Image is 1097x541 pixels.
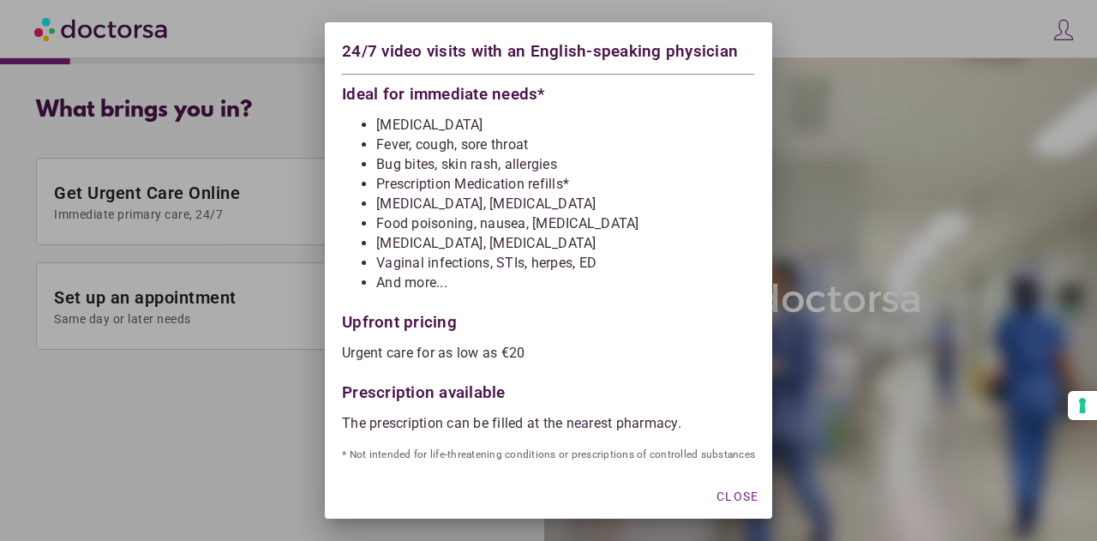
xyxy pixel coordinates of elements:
li: Vaginal infections, STIs, herpes, ED [376,255,755,272]
li: [MEDICAL_DATA], [MEDICAL_DATA] [376,195,755,213]
li: [MEDICAL_DATA] [376,117,755,134]
div: Upfront pricing [342,305,755,331]
button: Close [710,481,765,512]
div: 24/7 video visits with an English-speaking physician [342,39,755,68]
li: Bug bites, skin rash, allergies [376,156,755,173]
li: Fever, cough, sore throat [376,136,755,153]
p: Urgent care for as low as €20 [342,345,755,362]
li: Prescription Medication refills* [376,176,755,193]
div: Ideal for immediate needs* [342,81,755,103]
li: And more... [376,274,755,292]
p: * Not intended for life-threatening conditions or prescriptions of controlled substances [342,446,755,463]
span: Close [716,490,758,503]
button: Your consent preferences for tracking technologies [1068,391,1097,420]
div: Prescription available [342,376,755,401]
li: [MEDICAL_DATA], [MEDICAL_DATA] [376,235,755,252]
li: Food poisoning, nausea, [MEDICAL_DATA] [376,215,755,232]
p: The prescription can be filled at the nearest pharmacy. [342,415,755,432]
